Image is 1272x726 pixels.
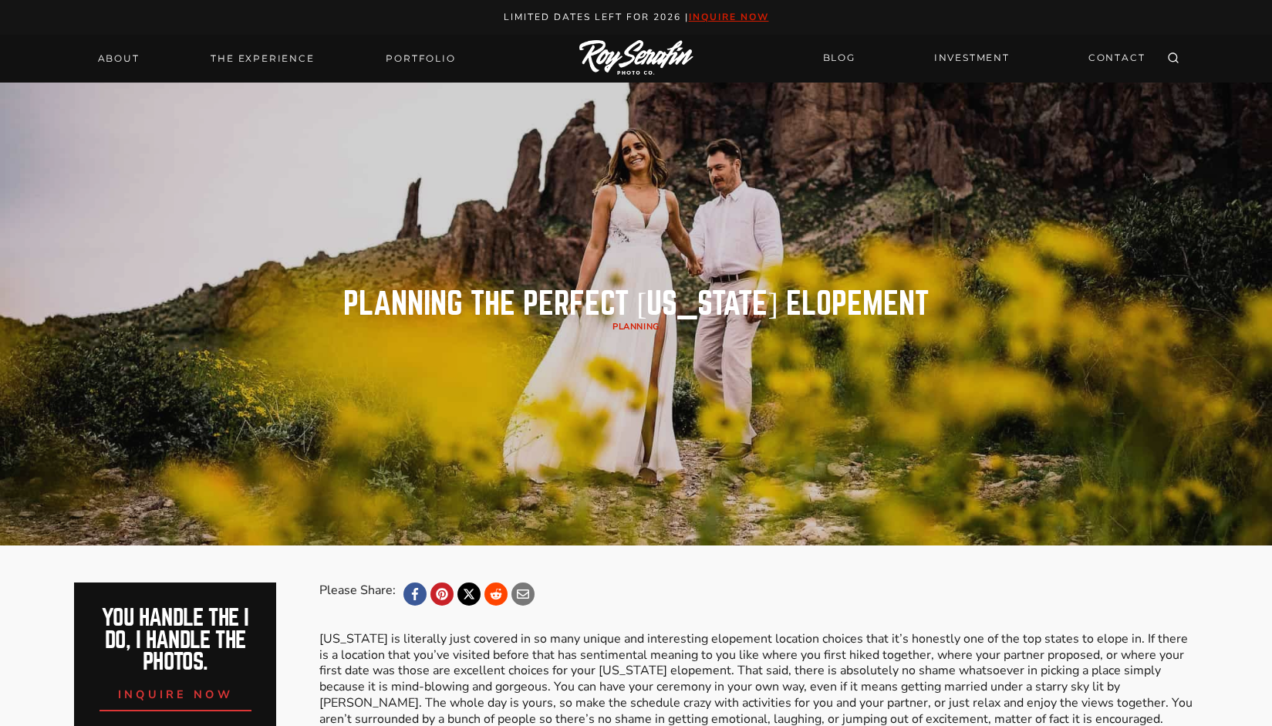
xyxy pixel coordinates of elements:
nav: Primary Navigation [89,48,465,69]
a: planning [612,321,659,333]
a: About [89,48,149,69]
nav: Secondary Navigation [814,45,1155,72]
h2: You handle the i do, I handle the photos. [91,607,260,674]
p: Limited Dates LEft for 2026 | [17,9,1256,25]
a: Facebook [403,582,427,606]
a: inquire now [100,674,252,711]
img: Logo of Roy Serafin Photo Co., featuring stylized text in white on a light background, representi... [579,40,693,76]
a: X [457,582,481,606]
a: inquire now [689,11,769,23]
a: CONTACT [1079,45,1155,72]
a: Pinterest [430,582,454,606]
a: Reddit [484,582,508,606]
a: Email [511,582,535,606]
span: inquire now [118,687,234,702]
a: INVESTMENT [925,45,1019,72]
button: View Search Form [1162,48,1184,69]
a: Portfolio [376,48,464,69]
h1: Planning the perfect [US_STATE] Elopement [343,289,929,319]
a: BLOG [814,45,865,72]
div: Please Share: [319,582,396,606]
a: THE EXPERIENCE [201,48,323,69]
